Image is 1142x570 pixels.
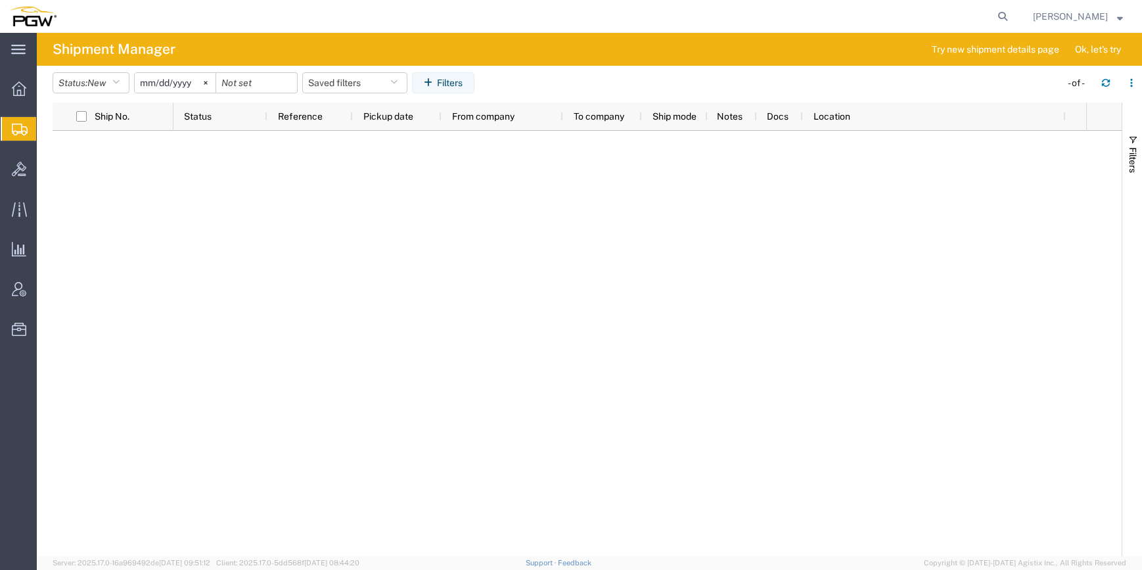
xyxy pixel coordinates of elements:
[184,111,212,122] span: Status
[53,559,210,567] span: Server: 2025.17.0-16a969492de
[1128,147,1138,173] span: Filters
[932,43,1059,57] span: Try new shipment details page
[652,111,697,122] span: Ship mode
[53,72,129,93] button: Status:New
[526,559,559,567] a: Support
[304,559,359,567] span: [DATE] 08:44:20
[1068,76,1091,90] div: - of -
[813,111,850,122] span: Location
[574,111,624,122] span: To company
[278,111,323,122] span: Reference
[717,111,742,122] span: Notes
[452,111,514,122] span: From company
[9,7,57,26] img: logo
[216,559,359,567] span: Client: 2025.17.0-5dd568f
[1033,9,1108,24] span: Ksenia Gushchina-Kerecz
[216,73,297,93] input: Not set
[924,558,1126,569] span: Copyright © [DATE]-[DATE] Agistix Inc., All Rights Reserved
[1064,39,1132,60] button: Ok, let's try
[1032,9,1124,24] button: [PERSON_NAME]
[95,111,129,122] span: Ship No.
[558,559,591,567] a: Feedback
[302,72,407,93] button: Saved filters
[363,111,413,122] span: Pickup date
[135,73,216,93] input: Not set
[159,559,210,567] span: [DATE] 09:51:12
[87,78,106,88] span: New
[767,111,788,122] span: Docs
[412,72,474,93] button: Filters
[53,33,175,66] h4: Shipment Manager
